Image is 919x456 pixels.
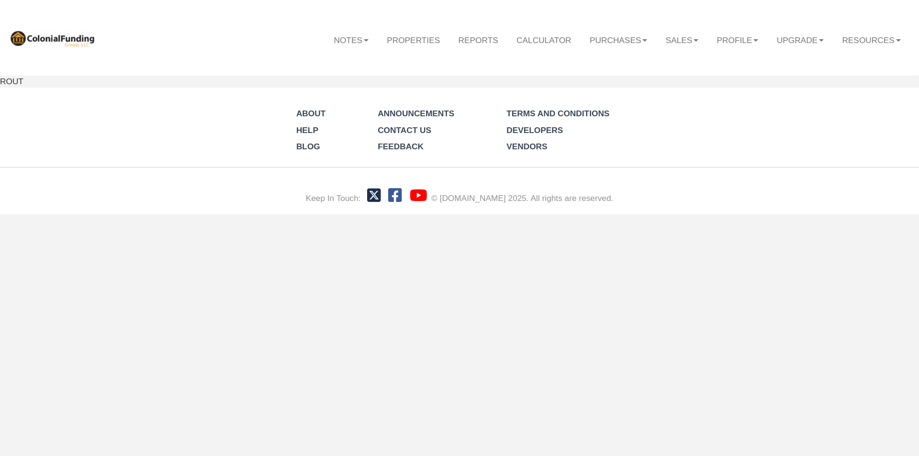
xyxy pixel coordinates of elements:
div: Keep In Touch: [306,192,361,204]
img: 569736 [9,29,95,47]
a: Profile [707,26,767,54]
a: Vendors [506,142,547,151]
a: Feedback [378,142,424,151]
div: © [DOMAIN_NAME] 2025. All rights are reserved. [431,192,613,204]
a: Contact Us [378,125,431,135]
a: Properties [378,26,449,54]
a: About [296,109,325,118]
a: Purchases [581,26,657,54]
a: Blog [296,142,320,151]
a: Reports [449,26,507,54]
a: Developers [506,125,563,135]
a: Upgrade [768,26,833,54]
a: Calculator [507,26,581,54]
a: Sales [656,26,707,54]
a: Help [296,125,318,135]
a: Resources [833,26,910,54]
a: Terms and Conditions [506,109,609,118]
a: Notes [325,26,378,54]
a: Announcements [378,109,454,118]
